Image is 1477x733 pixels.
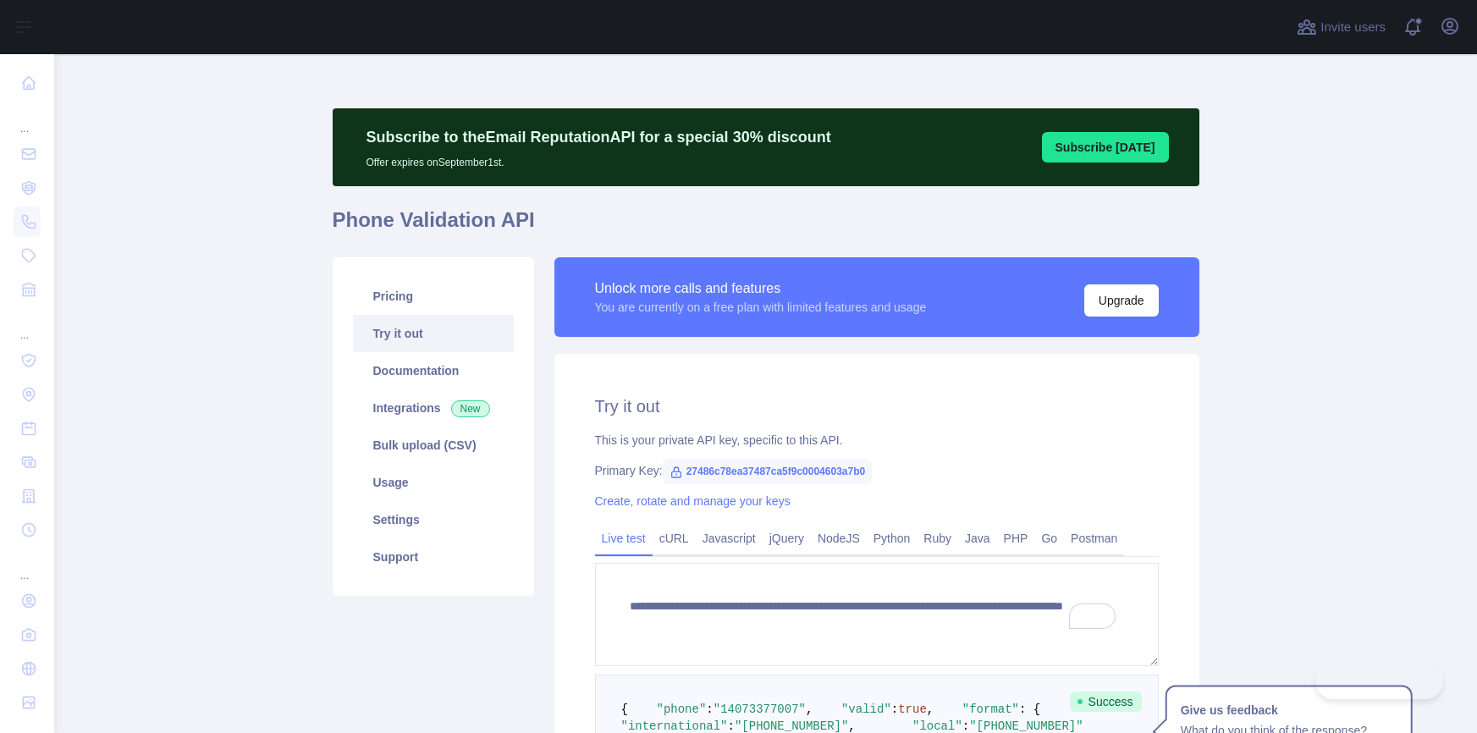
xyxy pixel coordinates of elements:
span: , [927,703,934,716]
a: Create, rotate and manage your keys [595,494,791,508]
div: ... [14,548,41,582]
a: Postman [1064,525,1124,552]
h1: Phone Validation API [333,207,1199,247]
div: Unlock more calls and features [595,278,927,299]
span: : [728,719,735,733]
span: : { [1019,703,1040,716]
div: ... [14,308,41,342]
iframe: Toggle Customer Support [1315,664,1443,699]
div: This is your private API key, specific to this API. [595,432,1159,449]
a: Integrations New [353,389,514,427]
span: Success [1070,692,1142,712]
button: Subscribe [DATE] [1042,132,1169,163]
textarea: To enrich screen reader interactions, please activate Accessibility in Grammarly extension settings [595,563,1159,666]
span: , [848,719,855,733]
button: Upgrade [1084,284,1159,317]
a: NodeJS [811,525,867,552]
span: Invite users [1320,18,1386,37]
h2: Try it out [595,394,1159,418]
a: cURL [653,525,696,552]
div: You are currently on a free plan with limited features and usage [595,299,927,316]
div: ... [14,102,41,135]
span: , [806,703,813,716]
span: 27486c78ea37487ca5f9c0004603a7b0 [663,459,873,484]
span: : [962,719,969,733]
a: PHP [997,525,1035,552]
span: New [451,400,490,417]
a: Try it out [353,315,514,352]
span: "[PHONE_NUMBER]" [735,719,848,733]
a: jQuery [763,525,811,552]
span: true [898,703,927,716]
span: "14073377007" [714,703,806,716]
a: Go [1034,525,1064,552]
span: "phone" [657,703,707,716]
span: "[PHONE_NUMBER]" [969,719,1083,733]
a: Ruby [917,525,958,552]
a: Javascript [696,525,763,552]
a: Bulk upload (CSV) [353,427,514,464]
a: Usage [353,464,514,501]
a: Settings [353,501,514,538]
div: Primary Key: [595,462,1159,479]
span: "valid" [841,703,891,716]
span: "international" [621,719,728,733]
span: : [706,703,713,716]
span: "local" [912,719,962,733]
p: Subscribe to the Email Reputation API for a special 30 % discount [366,125,831,149]
a: Documentation [353,352,514,389]
p: Offer expires on September 1st. [366,149,831,169]
a: Support [353,538,514,576]
a: Pricing [353,278,514,315]
a: Live test [595,525,653,552]
span: "format" [962,703,1019,716]
span: { [621,703,628,716]
a: Python [867,525,918,552]
span: : [891,703,898,716]
h1: Give us feedback [1181,700,1397,720]
button: Invite users [1293,14,1389,41]
a: Java [958,525,997,552]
